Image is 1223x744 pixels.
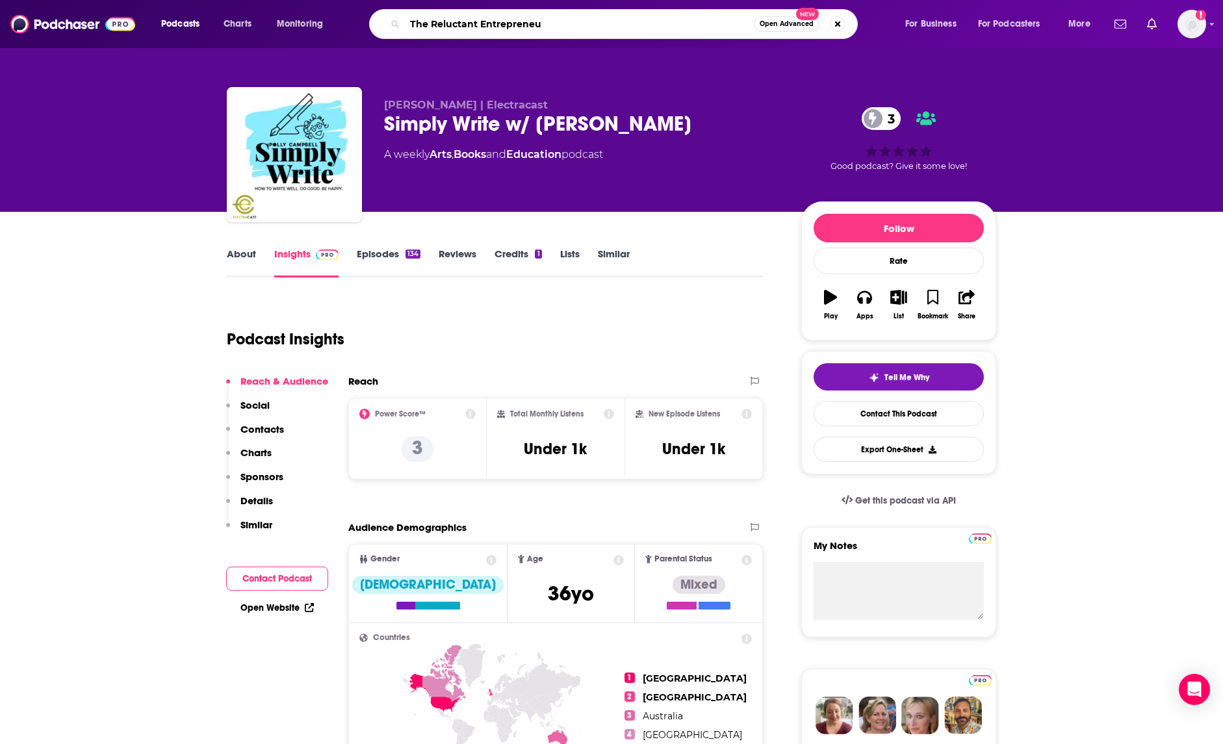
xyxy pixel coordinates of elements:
svg: Add a profile image [1196,10,1206,20]
div: A weekly podcast [384,147,603,162]
p: Contacts [240,423,284,435]
span: [GEOGRAPHIC_DATA] [643,691,747,703]
span: [PERSON_NAME] | Electracast [384,99,548,111]
div: [DEMOGRAPHIC_DATA] [352,576,504,594]
div: 134 [406,250,420,259]
p: Charts [240,446,272,459]
span: Australia [643,710,683,722]
span: Monitoring [277,15,323,33]
p: Details [240,494,273,507]
h2: Total Monthly Listens [510,409,584,418]
h2: Reach [348,375,378,387]
span: Parental Status [654,555,712,563]
span: Countries [373,634,410,642]
span: For Business [905,15,957,33]
a: 3 [862,107,901,130]
img: Podchaser Pro [969,533,992,544]
button: Contact Podcast [226,567,328,591]
a: Similar [598,248,630,277]
span: Gender [370,555,400,563]
button: Social [226,399,270,423]
img: Podchaser - Follow, Share and Rate Podcasts [10,12,135,36]
a: Education [506,148,561,160]
div: List [894,313,904,320]
button: open menu [970,14,1059,34]
button: Open AdvancedNew [754,16,819,32]
p: Sponsors [240,470,283,483]
h2: Audience Demographics [348,521,467,533]
div: 3Good podcast? Give it some love! [801,99,996,179]
p: Similar [240,519,272,531]
span: Tell Me Why [884,372,929,383]
div: Search podcasts, credits, & more... [381,9,870,39]
div: Apps [856,313,873,320]
p: Reach & Audience [240,375,328,387]
div: Rate [814,248,984,274]
input: Search podcasts, credits, & more... [405,14,754,34]
span: Open Advanced [760,21,814,27]
button: Bookmark [916,281,949,328]
button: Play [814,281,847,328]
span: Good podcast? Give it some love! [830,161,967,171]
span: [GEOGRAPHIC_DATA] [643,729,742,741]
span: and [486,148,506,160]
button: Follow [814,214,984,242]
button: Details [226,494,273,519]
a: Show notifications dropdown [1142,13,1162,35]
a: InsightsPodchaser Pro [274,248,339,277]
button: Show profile menu [1178,10,1206,38]
a: Charts [215,14,259,34]
span: More [1068,15,1090,33]
span: [GEOGRAPHIC_DATA] [643,673,747,684]
p: Social [240,399,270,411]
h2: New Episode Listens [649,409,720,418]
button: tell me why sparkleTell Me Why [814,363,984,391]
div: Share [958,313,975,320]
a: Contact This Podcast [814,401,984,426]
h3: Under 1k [524,439,587,459]
a: Arts [430,148,452,160]
button: open menu [268,14,340,34]
span: 36 yo [548,581,594,606]
button: List [882,281,916,328]
button: Similar [226,519,272,543]
button: Export One-Sheet [814,437,984,462]
span: Get this podcast via API [855,495,956,506]
button: Share [950,281,984,328]
span: , [452,148,454,160]
button: Reach & Audience [226,375,328,399]
span: Logged in as SchulmanPR [1178,10,1206,38]
div: 1 [535,250,541,259]
div: Play [824,313,838,320]
img: Barbara Profile [858,697,896,734]
div: Open Intercom Messenger [1179,674,1210,705]
a: Credits1 [495,248,541,277]
img: Podchaser Pro [969,675,992,686]
a: Pro website [969,673,992,686]
button: Contacts [226,423,284,447]
img: Jules Profile [901,697,939,734]
span: New [796,8,819,20]
span: Age [527,555,543,563]
span: Charts [224,15,251,33]
span: Podcasts [161,15,200,33]
button: Apps [847,281,881,328]
span: For Podcasters [978,15,1040,33]
a: Show notifications dropdown [1109,13,1131,35]
div: Bookmark [918,313,948,320]
img: Jon Profile [944,697,982,734]
h1: Podcast Insights [227,329,344,349]
button: Sponsors [226,470,283,494]
img: User Profile [1178,10,1206,38]
a: Lists [560,248,580,277]
button: open menu [1059,14,1107,34]
h2: Power Score™ [375,409,426,418]
label: My Notes [814,539,984,562]
a: Reviews [439,248,476,277]
div: Mixed [673,576,725,594]
p: 3 [402,436,433,462]
img: Simply Write w/ Polly Campbell [229,90,359,220]
img: Sydney Profile [816,697,853,734]
img: tell me why sparkle [869,372,879,383]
